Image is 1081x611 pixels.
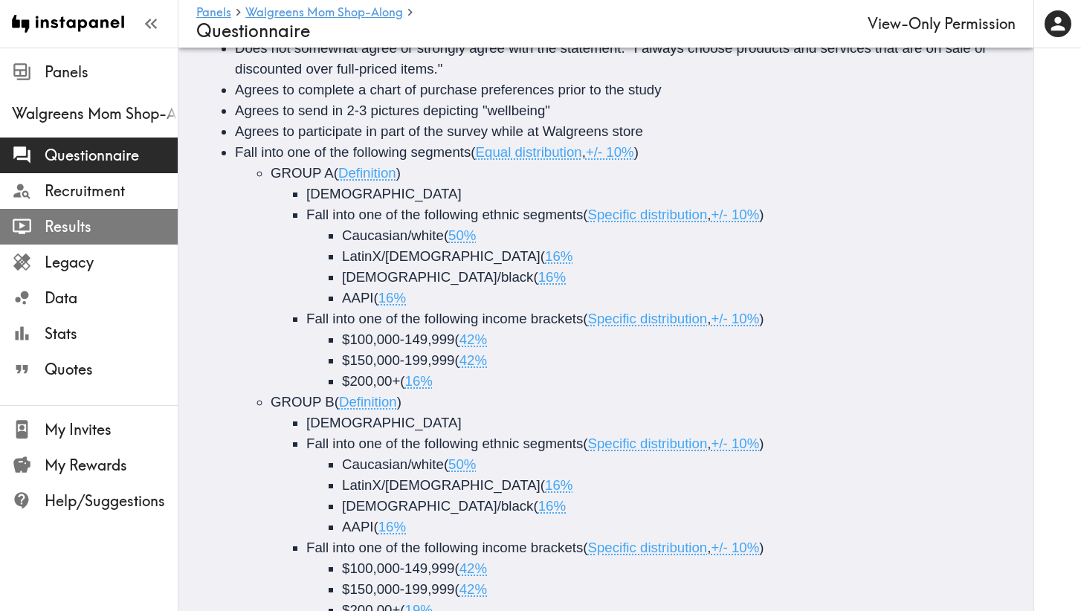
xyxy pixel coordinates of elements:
div: View-Only Permission [868,13,1016,34]
span: , [707,207,711,222]
span: AAPI [342,290,374,305]
span: [DEMOGRAPHIC_DATA] [306,415,462,430]
span: ) [759,311,764,326]
span: 16% [378,519,406,534]
span: ( [374,290,378,305]
span: ( [454,560,459,576]
span: ) [759,540,764,555]
span: 16% [545,248,572,264]
span: Specific distribution [588,311,708,326]
span: Help/Suggestions [45,491,178,511]
span: ( [454,352,459,368]
span: Data [45,288,178,308]
span: , [707,436,711,451]
span: ) [759,436,764,451]
span: Quotes [45,359,178,380]
span: 16% [538,269,566,285]
span: ( [540,477,545,493]
span: ( [374,519,378,534]
span: +/- 10% [711,436,759,451]
span: Specific distribution [588,540,708,555]
span: Fall into one of the following segments [235,144,471,160]
span: ( [444,227,448,243]
span: My Rewards [45,455,178,476]
span: Specific distribution [588,436,708,451]
span: Specific distribution [588,207,708,222]
span: ) [634,144,639,160]
span: ( [444,456,448,472]
span: +/- 10% [711,207,759,222]
span: 42% [459,560,487,576]
span: [DEMOGRAPHIC_DATA] [306,186,462,201]
span: Results [45,216,178,237]
span: Definition [339,394,397,410]
span: Recruitment [45,181,178,201]
span: Fall into one of the following income brackets [306,311,583,326]
span: +/- 10% [711,311,759,326]
span: ( [454,332,459,347]
span: ( [583,311,587,326]
span: Equal distribution [476,144,582,160]
span: +/- 10% [711,540,759,555]
span: [DEMOGRAPHIC_DATA]/black [342,269,533,285]
span: ( [533,269,538,285]
span: ( [400,373,404,389]
a: Walgreens Mom Shop-Along [245,6,403,20]
span: Agrees to complete a chart of purchase preferences prior to the study [235,82,661,97]
span: 50% [448,456,476,472]
span: Fall into one of the following ethnic segments [306,207,583,222]
span: 50% [448,227,476,243]
span: AAPI [342,519,374,534]
span: , [582,144,586,160]
span: LatinX/[DEMOGRAPHIC_DATA] [342,477,540,493]
a: Panels [196,6,231,20]
span: ( [583,540,587,555]
span: Fall into one of the following income brackets [306,540,583,555]
span: LatinX/[DEMOGRAPHIC_DATA] [342,248,540,264]
span: ) [396,165,401,181]
span: ( [454,581,459,597]
h4: Questionnaire [196,20,856,42]
span: Agrees to send in 2-3 pictures depicting "wellbeing" [235,103,550,118]
span: ) [759,207,764,222]
span: , [707,311,711,326]
span: ( [471,144,475,160]
span: Caucasian/white [342,456,444,472]
span: 42% [459,332,487,347]
span: ( [540,248,545,264]
span: ( [334,165,338,181]
span: ( [335,394,339,410]
span: Caucasian/white [342,227,444,243]
span: Fall into one of the following ethnic segments [306,436,583,451]
span: , [707,540,711,555]
span: 16% [405,373,433,389]
span: $150,000-199,999 [342,581,454,597]
span: [DEMOGRAPHIC_DATA]/black [342,498,533,514]
span: 16% [378,290,406,305]
span: GROUP B [271,394,335,410]
span: 42% [459,352,487,368]
span: ( [583,207,587,222]
span: +/- 10% [586,144,634,160]
span: $150,000-199,999 [342,352,454,368]
span: Panels [45,62,178,83]
span: ( [533,498,538,514]
span: $200,00+ [342,373,400,389]
span: $100,000-149,999 [342,560,454,576]
span: Agrees to participate in part of the survey while at Walgreens store [235,123,643,139]
span: Questionnaire [45,145,178,166]
span: ( [583,436,587,451]
span: Legacy [45,252,178,273]
span: $100,000-149,999 [342,332,454,347]
span: 16% [538,498,566,514]
span: ) [397,394,401,410]
span: 42% [459,581,487,597]
span: Stats [45,323,178,344]
span: My Invites [45,419,178,440]
span: Definition [338,165,396,181]
span: GROUP A [271,165,334,181]
span: 16% [545,477,572,493]
span: Walgreens Mom Shop-Along [12,103,178,124]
